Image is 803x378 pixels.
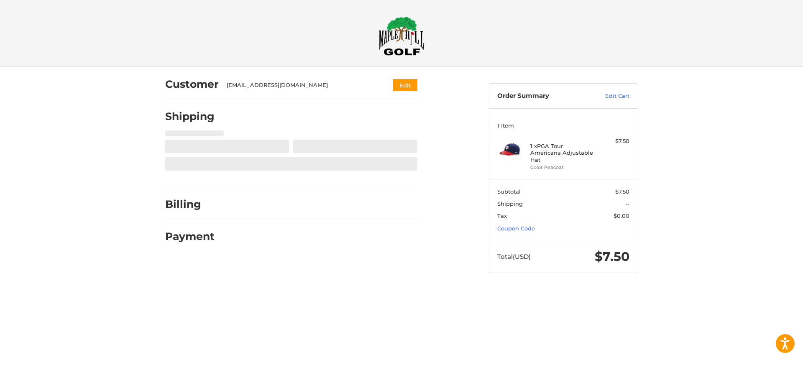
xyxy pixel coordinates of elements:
span: Total (USD) [497,253,531,261]
span: Subtotal [497,188,521,195]
span: Shipping [497,200,523,207]
span: $0.00 [614,212,629,219]
h4: 1 x PGA Tour Americana Adjustable Hat [530,143,594,163]
h2: Customer [165,78,219,91]
img: Maple Hill Golf [378,16,425,56]
h3: Order Summary [497,92,587,100]
a: Edit Cart [587,92,629,100]
span: Tax [497,212,507,219]
h3: 1 Item [497,122,629,129]
li: Color Peacoat [530,164,594,171]
h2: Payment [165,230,215,243]
span: $7.50 [595,249,629,264]
button: Edit [393,79,417,91]
span: $7.50 [615,188,629,195]
div: $7.50 [596,137,629,146]
h2: Billing [165,198,214,211]
a: Coupon Code [497,225,535,232]
h2: Shipping [165,110,215,123]
span: -- [625,200,629,207]
div: [EMAIL_ADDRESS][DOMAIN_NAME] [227,81,377,89]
